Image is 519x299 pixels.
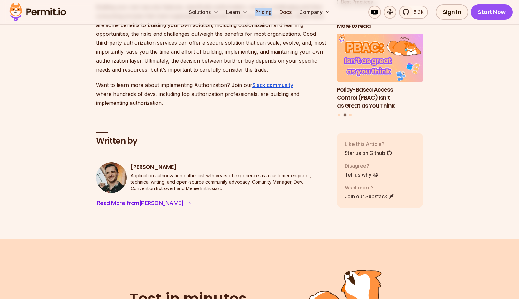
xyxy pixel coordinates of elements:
button: Company [297,6,333,19]
h3: [PERSON_NAME] [131,163,327,171]
img: Permit logo [6,1,69,23]
a: Pricing [253,6,274,19]
p: Like this Article? [345,141,392,148]
img: Daniel Bass [96,162,127,193]
span: 5.3k [410,8,424,16]
button: Go to slide 3 [349,114,352,116]
a: Start Now [471,4,513,20]
a: Join our Substack [345,193,394,201]
a: Star us on Github [345,149,392,157]
a: Docs [277,6,294,19]
button: Go to slide 1 [338,114,340,116]
div: Posts [337,34,423,118]
a: Slack community [252,82,293,88]
p: Building your own security features, specifically authorization, can be a challenging and time-co... [96,3,327,74]
a: Tell us why [345,171,378,179]
p: Disagree? [345,162,378,170]
button: Solutions [186,6,221,19]
a: 5.3k [399,6,428,19]
button: Learn [224,6,250,19]
a: Sign In [436,4,469,20]
h2: More to read [337,22,423,30]
p: Want to learn more about implementing Authorization? Join our , where hundreds of devs, including... [96,80,327,107]
h2: Written by [96,135,327,147]
span: Read More from [PERSON_NAME] [97,199,184,208]
p: Application authorization enthusiast with years of experience as a customer engineer, technical w... [131,172,327,192]
li: 2 of 3 [337,34,423,110]
a: Read More from[PERSON_NAME] [96,198,192,208]
h3: Policy-Based Access Control (PBAC) Isn’t as Great as You Think [337,86,423,110]
p: Want more? [345,184,394,192]
img: Policy-Based Access Control (PBAC) Isn’t as Great as You Think [337,34,423,82]
button: Go to slide 2 [343,114,346,117]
